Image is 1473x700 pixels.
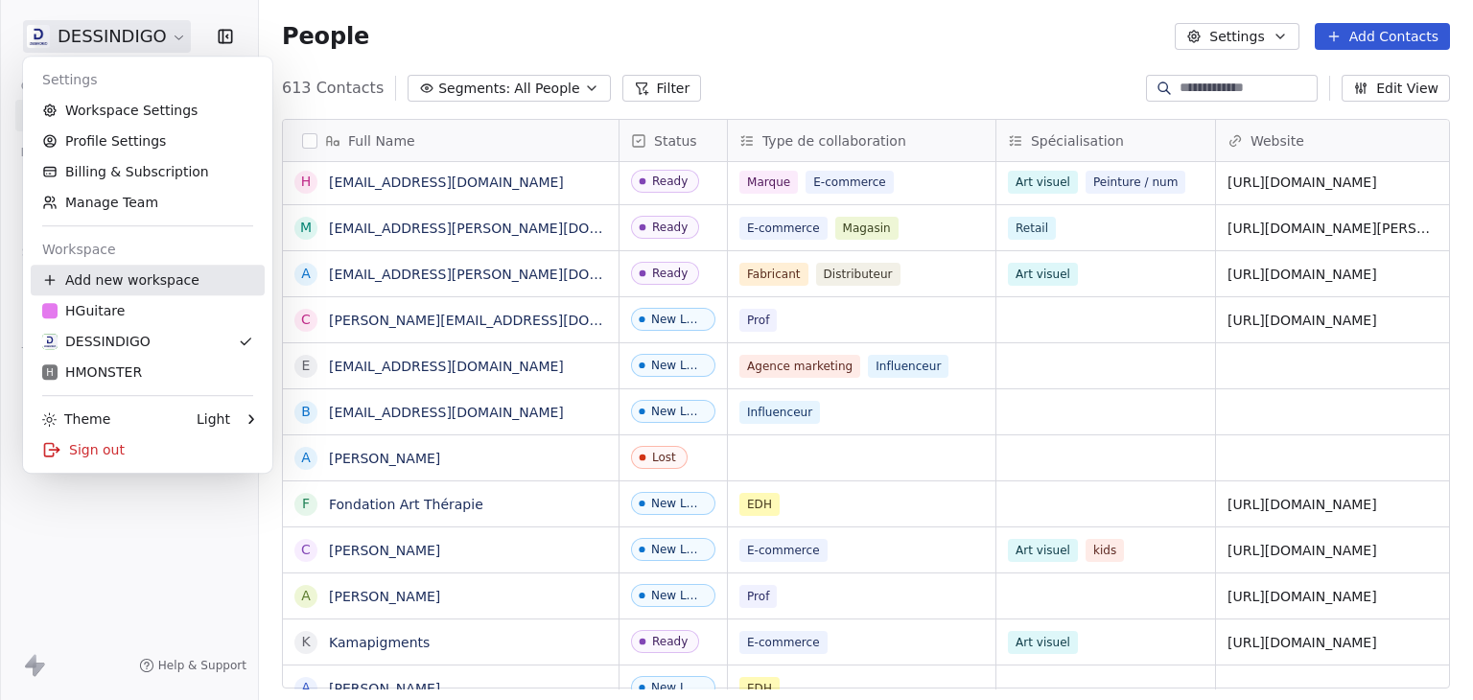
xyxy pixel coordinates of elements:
[46,365,54,380] span: H
[31,95,265,126] a: Workspace Settings
[42,334,58,349] img: DD.jpeg
[42,332,151,351] div: DESSINDIGO
[42,301,125,320] div: HGuitare
[31,234,265,265] div: Workspace
[31,434,265,465] div: Sign out
[31,126,265,156] a: Profile Settings
[31,156,265,187] a: Billing & Subscription
[31,64,265,95] div: Settings
[31,187,265,218] a: Manage Team
[197,409,230,429] div: Light
[31,265,265,295] div: Add new workspace
[42,362,142,382] div: HMONSTER
[42,409,110,429] div: Theme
